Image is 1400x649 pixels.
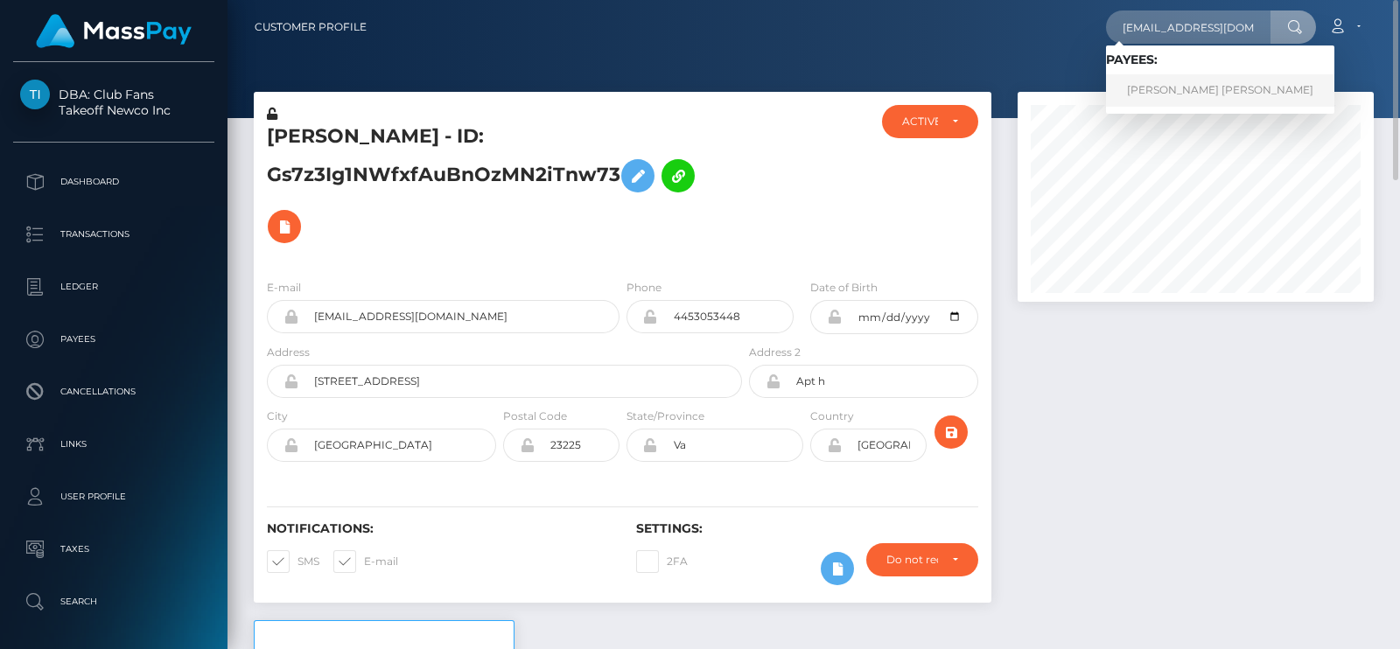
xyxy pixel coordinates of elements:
a: Links [13,422,214,466]
a: Payees [13,318,214,361]
label: City [267,408,288,424]
button: Do not require [866,543,978,576]
p: Dashboard [20,169,207,195]
h5: [PERSON_NAME] - ID: Gs7z3Ig1NWfxfAuBnOzMN2iTnw73 [267,123,732,252]
button: ACTIVE [882,105,979,138]
label: Address [267,345,310,360]
p: Search [20,589,207,615]
label: 2FA [636,550,688,573]
label: Date of Birth [810,280,878,296]
img: MassPay Logo [36,14,192,48]
div: ACTIVE [902,115,939,129]
label: E-mail [267,280,301,296]
p: Cancellations [20,379,207,405]
span: DBA: Club Fans Takeoff Newco Inc [13,87,214,118]
a: Dashboard [13,160,214,204]
p: User Profile [20,484,207,510]
a: User Profile [13,475,214,519]
a: Cancellations [13,370,214,414]
div: Do not require [886,553,938,567]
a: Ledger [13,265,214,309]
h6: Payees: [1106,52,1334,67]
a: Search [13,580,214,624]
p: Payees [20,326,207,352]
a: Customer Profile [255,9,367,45]
label: Address 2 [749,345,801,360]
p: Transactions [20,221,207,248]
p: Ledger [20,274,207,300]
label: E-mail [333,550,398,573]
p: Taxes [20,536,207,562]
input: Search... [1106,10,1270,44]
a: Taxes [13,527,214,571]
img: Takeoff Newco Inc [20,80,50,109]
label: Postal Code [503,408,567,424]
label: Phone [626,280,661,296]
label: SMS [267,550,319,573]
label: Country [810,408,854,424]
p: Links [20,431,207,457]
h6: Settings: [636,521,979,536]
h6: Notifications: [267,521,610,536]
a: [PERSON_NAME] [PERSON_NAME] [1106,74,1334,107]
a: Transactions [13,213,214,256]
label: State/Province [626,408,704,424]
